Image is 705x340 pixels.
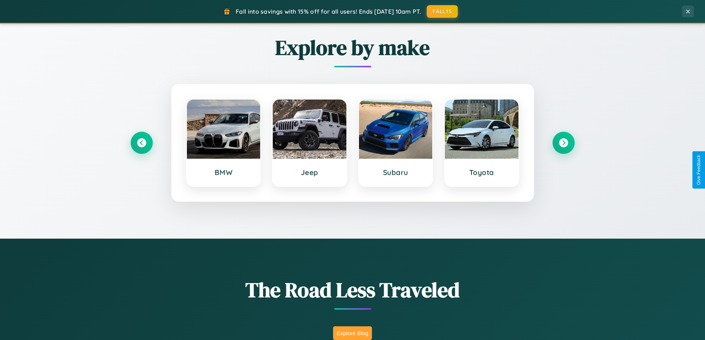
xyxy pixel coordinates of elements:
[452,168,511,177] h3: Toyota
[696,155,701,185] div: Give Feedback
[280,168,339,177] h3: Jeep
[194,168,253,177] h3: BMW
[427,5,458,18] button: FALL15
[236,8,421,15] span: Fall into savings with 15% off for all users! Ends [DATE] 10am PT.
[131,276,575,304] h1: The Road Less Traveled
[333,326,372,340] button: Explore Blog
[131,33,575,62] h2: Explore by make
[366,168,425,177] h3: Subaru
